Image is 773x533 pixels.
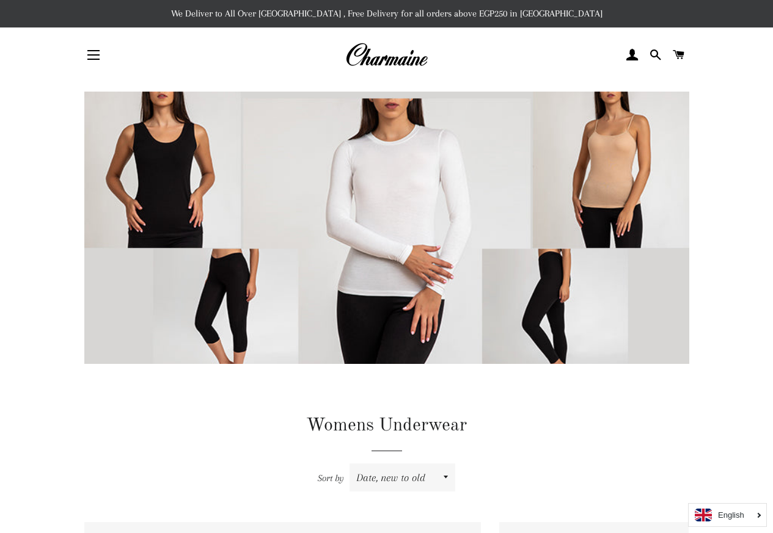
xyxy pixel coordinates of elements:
i: English [718,511,744,519]
span: Sort by [318,473,344,484]
img: Womens Underwear [84,92,689,394]
a: English [695,509,760,521]
img: Charmaine Egypt [345,42,428,68]
h1: Womens Underwear [84,413,689,438]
